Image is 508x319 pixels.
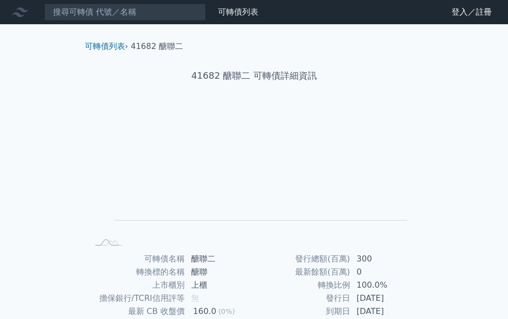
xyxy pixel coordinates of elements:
[77,69,432,83] h1: 41682 醣聯二 可轉債詳細資訊
[254,279,351,292] td: 轉換比例
[351,305,420,318] td: [DATE]
[85,41,125,51] a: 可轉債列表
[89,305,185,318] td: 最新 CB 收盤價
[85,40,128,52] li: ›
[351,292,420,305] td: [DATE]
[351,279,420,292] td: 100.0%
[351,265,420,279] td: 0
[185,279,254,292] td: 上櫃
[218,307,235,315] span: (0%)
[191,293,199,303] span: 無
[89,279,185,292] td: 上市櫃別
[218,7,258,17] a: 可轉債列表
[443,4,500,20] a: 登入／註冊
[254,252,351,265] td: 發行總額(百萬)
[254,265,351,279] td: 最新餘額(百萬)
[131,40,183,52] li: 41682 醣聯二
[351,252,420,265] td: 300
[191,305,218,317] div: 160.0
[89,265,185,279] td: 轉換標的名稱
[105,115,408,235] g: Chart
[254,305,351,318] td: 到期日
[185,265,254,279] td: 醣聯
[89,252,185,265] td: 可轉債名稱
[44,4,206,21] input: 搜尋可轉債 代號／名稱
[185,252,254,265] td: 醣聯二
[254,292,351,305] td: 發行日
[89,292,185,305] td: 擔保銀行/TCRI信用評等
